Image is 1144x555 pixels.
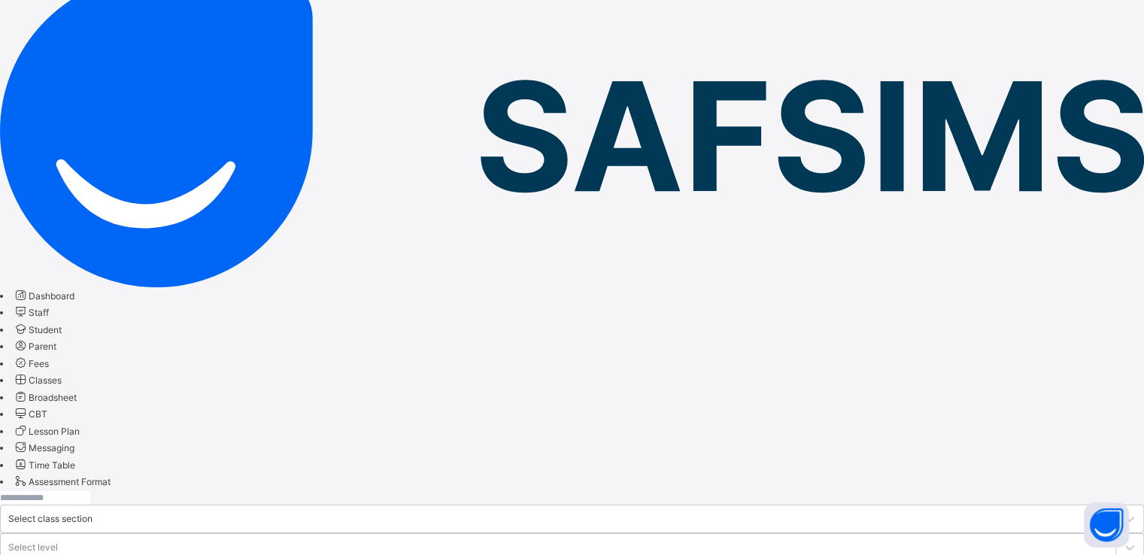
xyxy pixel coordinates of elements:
[13,442,74,453] a: Messaging
[29,324,62,335] span: Student
[13,358,49,369] a: Fees
[8,541,58,554] div: Select level
[29,341,56,352] span: Parent
[13,290,74,302] a: Dashboard
[29,426,80,437] span: Lesson Plan
[29,408,47,420] span: CBT
[13,375,62,386] a: Classes
[29,375,62,386] span: Classes
[29,307,49,318] span: Staff
[29,476,111,487] span: Assessment Format
[29,392,77,403] span: Broadsheet
[29,290,74,302] span: Dashboard
[13,426,80,437] a: Lesson Plan
[29,358,49,369] span: Fees
[13,408,47,420] a: CBT
[8,512,93,526] div: Select class section
[13,392,77,403] a: Broadsheet
[13,341,56,352] a: Parent
[13,476,111,487] a: Assessment Format
[13,307,49,318] a: Staff
[29,442,74,453] span: Messaging
[13,324,62,335] a: Student
[13,459,75,471] a: Time Table
[29,459,75,471] span: Time Table
[1084,502,1129,547] button: Open asap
